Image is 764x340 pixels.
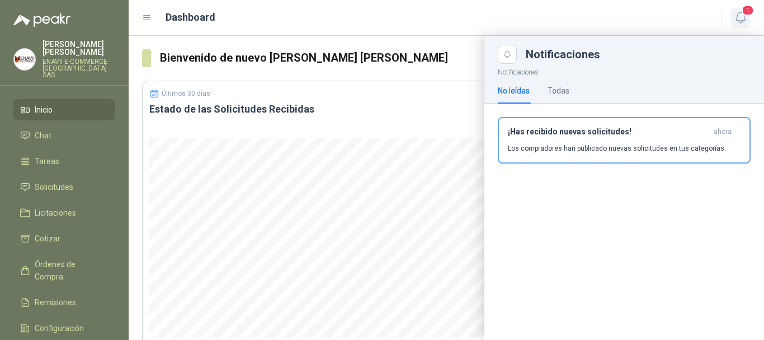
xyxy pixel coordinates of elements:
p: Los compradores han publicado nuevas solicitudes en tus categorías. [508,143,726,153]
span: Licitaciones [35,207,76,219]
img: Company Logo [14,49,35,70]
span: Tareas [35,155,59,167]
span: Cotizar [35,232,60,245]
p: [PERSON_NAME] [PERSON_NAME] [43,40,115,56]
a: Cotizar [13,228,115,249]
button: 1 [730,8,751,28]
span: Remisiones [35,296,76,309]
p: ENAVII E-COMMERCE [GEOGRAPHIC_DATA] SAS [43,58,115,78]
a: Tareas [13,151,115,172]
span: 1 [742,5,754,16]
span: ahora [714,127,732,137]
span: Órdenes de Compra [35,258,105,283]
a: Solicitudes [13,176,115,198]
div: No leídas [498,85,530,97]
a: Inicio [13,99,115,120]
h1: Dashboard [166,10,215,25]
a: Chat [13,125,115,146]
span: Chat [35,129,51,142]
img: Logo peakr [13,13,70,27]
a: Licitaciones [13,202,115,223]
div: Todas [548,85,569,97]
a: Órdenes de Compra [13,254,115,287]
span: Configuración [35,322,84,334]
h3: ¡Has recibido nuevas solicitudes! [508,127,709,137]
a: Remisiones [13,292,115,313]
p: Notificaciones [484,64,764,78]
span: Solicitudes [35,181,73,193]
button: ¡Has recibido nuevas solicitudes!ahora Los compradores han publicado nuevas solicitudes en tus ca... [498,117,751,164]
a: Configuración [13,318,115,339]
button: Close [498,45,517,64]
span: Inicio [35,104,53,116]
div: Notificaciones [526,49,751,60]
